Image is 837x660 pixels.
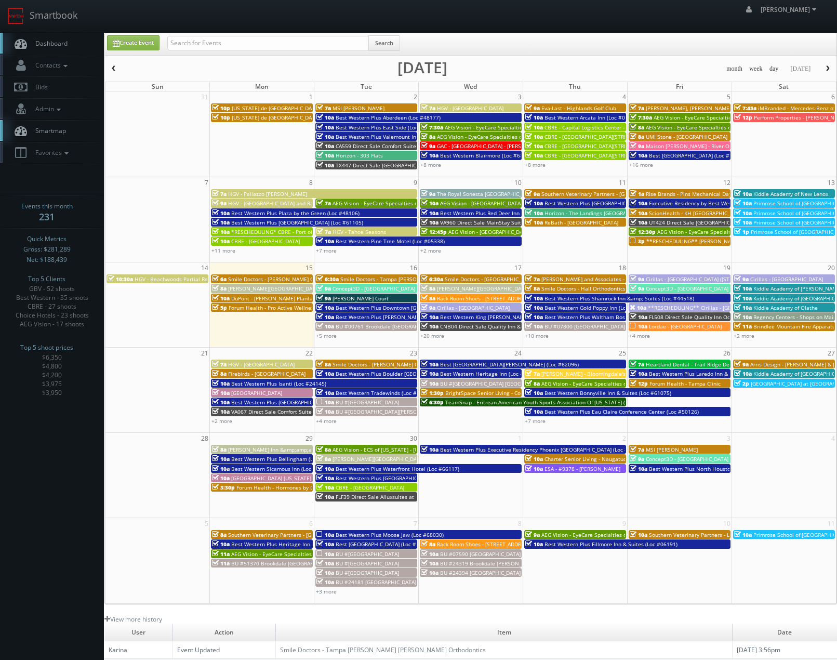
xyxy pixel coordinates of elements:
span: 10a [316,152,334,159]
span: Best Western Plus Downtown [GEOGRAPHIC_DATA] (Loc #48199) [336,304,496,311]
span: 7a [316,200,331,207]
span: Executive Residency by Best Western [DATE] (Loc #44764) [649,200,793,207]
span: 7a [316,228,331,235]
span: 10a [525,219,543,226]
span: 7a [630,104,644,112]
span: HGV - Pallazzo [PERSON_NAME] [228,190,307,197]
span: 7a [630,446,644,453]
span: VA960 Direct Sale MainStay Suites [440,219,527,226]
a: +4 more [316,417,337,425]
span: Best Western Heritage Inn (Loc #05465) [440,370,541,377]
span: AEG Vision - EyeCare Specialties of [US_STATE] – EyeCare in [GEOGRAPHIC_DATA] [333,200,533,207]
span: Best Western Plus Red Deer Inn & Suites (Loc #61062) [440,209,576,217]
span: 8a [630,124,644,131]
span: 10a [212,465,230,472]
span: 10a [212,399,230,406]
span: Concept3D - [GEOGRAPHIC_DATA] [646,455,728,463]
a: +2 more [211,417,232,425]
span: Best Western Plus East Side (Loc #68029) [336,124,440,131]
span: 10a [525,124,543,131]
a: +11 more [211,247,235,254]
span: **RESCHEDULING** Cirillas - [GEOGRAPHIC_DATA] [648,304,774,311]
span: 10a [630,323,647,330]
span: Horizon - The Landings [GEOGRAPHIC_DATA] [544,209,655,217]
a: +16 more [629,161,653,168]
span: 10a [316,162,334,169]
span: 7a [525,275,540,283]
span: Best Western Plus Waltham Boston (Loc #22009) [544,313,667,321]
span: 9a [630,455,644,463]
span: 12p [734,114,752,121]
span: Best Western Plus Aberdeen (Loc #48177) [336,114,441,121]
span: Best Western Plus Executive Residency Phoenix [GEOGRAPHIC_DATA] (Loc #03167) [440,446,645,453]
span: Best Western Plus [GEOGRAPHIC_DATA] (Loc #64008) [544,200,676,207]
span: Best Western Plus [GEOGRAPHIC_DATA] (Loc #61105) [231,219,363,226]
span: 10a [525,455,543,463]
button: month [723,62,746,75]
span: [PERSON_NAME] Inn &amp;amp;amp; Suites [PERSON_NAME] [228,446,381,453]
span: BU #[GEOGRAPHIC_DATA] [GEOGRAPHIC_DATA] [440,380,556,387]
button: week [746,62,766,75]
span: 10a [316,531,334,538]
span: *RESCHEDULING* CBRE - Port of LA Distribution Center - [GEOGRAPHIC_DATA] 1 [231,228,429,235]
span: HGV - [GEOGRAPHIC_DATA] [437,104,503,112]
span: ScionHealth - KH [GEOGRAPHIC_DATA][US_STATE] [649,209,772,217]
span: Southern Veterinary Partners - [GEOGRAPHIC_DATA][PERSON_NAME] [541,190,711,197]
span: AEG Vision - EyeCare Specialties of [US_STATE] – [PERSON_NAME] Vision [654,114,833,121]
span: Best Western Plus Waterfront Hotel (Loc #66117) [336,465,459,472]
span: Best [GEOGRAPHIC_DATA][PERSON_NAME] (Loc #62096) [440,361,579,368]
span: 7a [525,370,540,377]
span: 9a [316,285,331,292]
span: Best Western Plus Isanti (Loc #24145) [231,380,326,387]
span: Best Western Plus Shamrock Inn &amp; Suites (Loc #44518) [544,295,694,302]
span: 8a [525,285,540,292]
span: [PERSON_NAME][GEOGRAPHIC_DATA] [437,285,529,292]
span: Smile Doctors - [GEOGRAPHIC_DATA] [PERSON_NAME] Orthodontics [445,275,612,283]
span: Eva-Last - Highlands Golf Club [541,104,616,112]
span: VA067 Direct Sale Comfort Suites [GEOGRAPHIC_DATA] [231,408,367,415]
span: 3:30p [212,484,235,491]
span: UMI Stone - [GEOGRAPHIC_DATA] [646,133,727,140]
span: MSI [PERSON_NAME] [333,104,384,112]
span: 7a [212,361,227,368]
span: 9a [734,275,749,283]
span: 10a [421,313,439,321]
span: AEG Vision - EyeCare Specialties of [US_STATE] - In Focus Vision Center [437,133,613,140]
span: 12p [630,380,648,387]
span: 1:30p [421,389,444,397]
span: 10a [525,200,543,207]
span: 10a [212,295,230,302]
a: +10 more [525,332,549,339]
span: 9a [421,190,435,197]
span: ReBath - [GEOGRAPHIC_DATA] [544,219,618,226]
span: Concept3D - [GEOGRAPHIC_DATA] [646,285,728,292]
span: CBRE - [GEOGRAPHIC_DATA] [336,484,404,491]
span: Best Western Plus Bellingham (Loc #48188) [231,455,341,463]
span: 10a [316,313,334,321]
span: Best Western Gold Poppy Inn (Loc #03153) [544,304,651,311]
span: 8a [212,285,227,292]
span: 10p [212,114,230,121]
span: Smile Doctors - [PERSON_NAME] Orthodontics [333,361,447,368]
span: 9a [421,142,435,150]
span: 9a [212,200,227,207]
span: 10a [421,209,439,217]
span: Best [GEOGRAPHIC_DATA] (Loc #62063) [649,152,747,159]
span: [PERSON_NAME][GEOGRAPHIC_DATA] - [GEOGRAPHIC_DATA] [333,455,480,463]
span: 10a [212,228,230,235]
button: day [766,62,782,75]
span: Best Western Plus Moose Jaw (Loc #68030) [336,531,444,538]
span: 10a [525,133,543,140]
span: BU #[GEOGRAPHIC_DATA] [336,399,399,406]
span: Rise Brands - Pins Mechanical Dayton [646,190,740,197]
span: 8a [212,531,227,538]
a: +4 more [629,332,650,339]
span: 10p [212,104,230,112]
span: 8a [630,133,644,140]
span: BU #[GEOGRAPHIC_DATA][PERSON_NAME] [336,408,440,415]
span: 10:30a [108,275,133,283]
span: MSI [PERSON_NAME] [646,446,698,453]
span: 10a [316,493,334,500]
span: 10a [525,313,543,321]
span: 10a [316,399,334,406]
